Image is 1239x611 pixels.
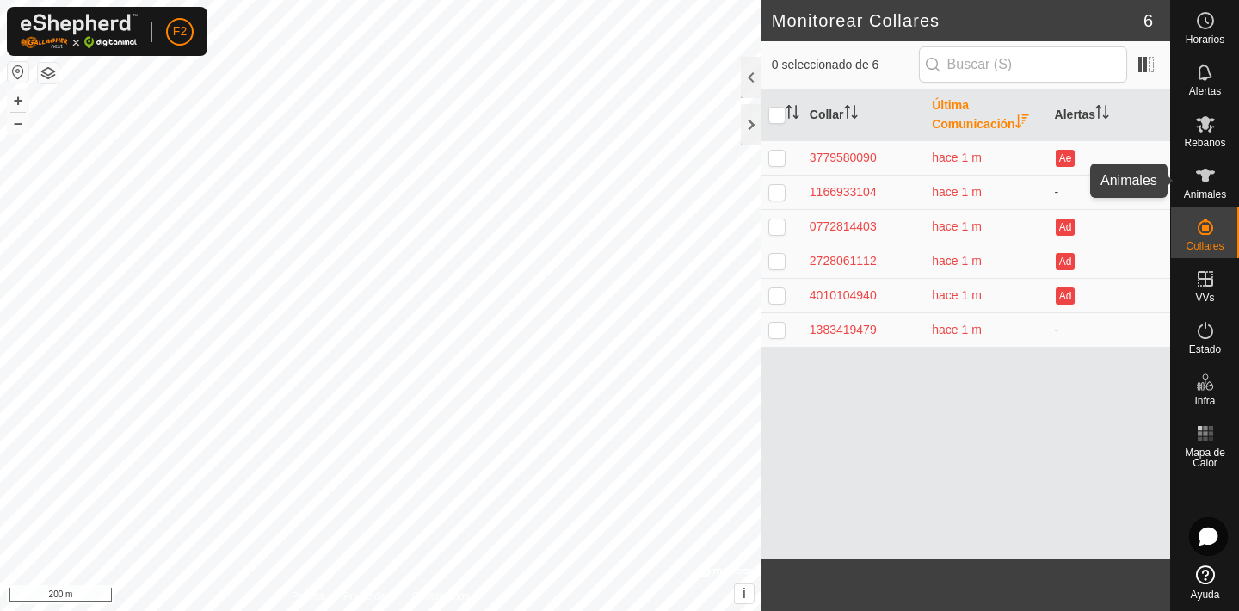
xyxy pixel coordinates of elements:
[8,90,28,111] button: +
[1175,447,1235,468] span: Mapa de Calor
[21,14,138,49] img: Logo Gallagher
[810,287,918,305] div: 4010104940
[925,89,1047,141] th: Última Comunicación
[810,321,918,339] div: 1383419479
[932,151,982,164] span: 28 jun 2025, 22:20
[810,252,918,270] div: 2728061112
[1048,89,1170,141] th: Alertas
[810,183,918,201] div: 1166933104
[810,218,918,236] div: 0772814403
[8,62,28,83] button: Restablecer Mapa
[844,108,858,121] p-sorticon: Activar para ordenar
[1195,293,1214,303] span: VVs
[919,46,1127,83] input: Buscar (S)
[932,185,982,199] span: 16 jun 2025, 12:04
[1143,8,1153,34] span: 6
[1048,312,1170,347] td: -
[38,63,59,83] button: Capas del Mapa
[1056,150,1075,167] button: Ae
[411,589,469,604] a: Contáctenos
[1194,396,1215,406] span: Infra
[932,323,982,336] span: 15 jun 2025, 16:34
[173,22,187,40] span: F2
[803,89,925,141] th: Collar
[8,113,28,133] button: –
[932,219,982,233] span: 16 jun 2025, 12:04
[1171,559,1239,607] a: Ayuda
[786,108,799,121] p-sorticon: Activar para ordenar
[743,586,746,601] span: i
[810,149,918,167] div: 3779580090
[1015,117,1029,131] p-sorticon: Activar para ordenar
[932,288,982,302] span: 16 jun 2025, 11:49
[1056,287,1075,305] button: Ad
[1056,219,1075,236] button: Ad
[772,56,919,74] span: 0 seleccionado de 6
[1186,34,1224,45] span: Horarios
[1048,175,1170,209] td: -
[1184,189,1226,200] span: Animales
[1186,241,1224,251] span: Collares
[292,589,391,604] a: Política de Privacidad
[1184,138,1225,148] span: Rebaños
[1191,589,1220,600] span: Ayuda
[772,10,1143,31] h2: Monitorear Collares
[1095,108,1109,121] p-sorticon: Activar para ordenar
[932,254,982,268] span: 16 jun 2025, 12:04
[1189,86,1221,96] span: Alertas
[1189,344,1221,355] span: Estado
[1056,253,1075,270] button: Ad
[735,584,754,603] button: i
